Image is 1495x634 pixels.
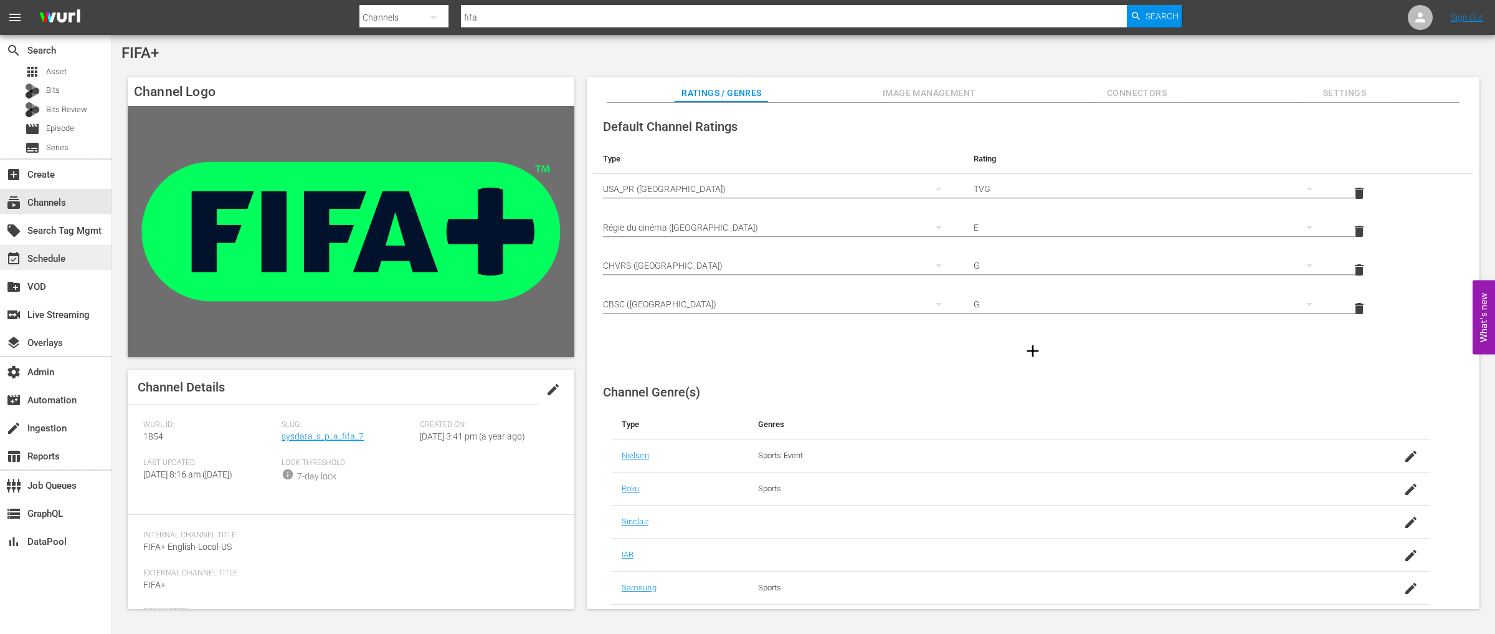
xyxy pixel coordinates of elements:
th: Rating [964,144,1334,174]
button: delete [1344,255,1374,285]
button: delete [1344,216,1374,246]
button: Search [1127,5,1182,27]
div: CHVRS ([GEOGRAPHIC_DATA]) [603,248,954,283]
span: [DATE] 3:41 pm (a year ago) [420,431,525,441]
span: Ingestion [6,421,21,436]
span: Search [6,43,21,58]
a: IAB [622,550,634,559]
div: Bits [25,84,40,98]
span: Bits Review [46,103,87,116]
div: TVG [974,171,1324,206]
a: Samsung [622,583,657,592]
span: Internal Channel Title: [143,531,553,540]
th: Genres [748,410,1339,439]
span: Ratings / Genres [675,85,768,101]
span: DataPool [6,534,21,549]
span: menu [7,10,22,25]
a: Sign Out [1451,12,1483,22]
span: Last Updated: [143,458,275,468]
span: Channels [6,195,21,210]
span: Created On: [420,420,552,430]
span: delete [1352,186,1367,201]
a: sysdata_s_p_a_fifa_7 [282,431,364,441]
span: Series [46,142,69,154]
span: FIFA+ [121,44,159,62]
img: ans4CAIJ8jUAAAAAAAAAAAAAAAAAAAAAAAAgQb4GAAAAAAAAAAAAAAAAAAAAAAAAJMjXAAAAAAAAAAAAAAAAAAAAAAAAgAT5G... [30,3,90,32]
span: edit [546,382,561,397]
span: [DATE] 8:16 am ([DATE]) [143,469,232,479]
button: edit [538,375,568,405]
span: Admin [6,365,21,380]
span: Schedule [6,251,21,266]
img: FIFA+ [128,106,574,357]
div: USA_PR ([GEOGRAPHIC_DATA]) [603,171,954,206]
span: Channel Genre(s) [603,385,700,400]
table: simple table [593,144,1473,327]
span: Asset [25,64,40,79]
span: Default Channel Ratings [603,119,738,134]
span: Live Streaming [6,307,21,322]
div: Bits Review [25,102,40,117]
span: Lock Threshold: [282,458,414,468]
span: Job Queues [6,478,21,493]
span: Search [1146,5,1179,27]
span: 1854 [143,431,163,441]
button: delete [1344,178,1374,208]
span: delete [1352,301,1367,316]
a: Nielsen [622,451,649,460]
span: delete [1352,262,1367,277]
a: Sinclair [622,517,648,526]
span: Overlays [6,335,21,350]
button: Open Feedback Widget [1473,280,1495,354]
span: Bits [46,84,60,97]
span: GraphQL [6,506,21,521]
div: Régie du cinéma ([GEOGRAPHIC_DATA]) [603,210,954,245]
span: VOD [6,279,21,294]
th: Type [593,144,964,174]
h4: Channel Logo [128,77,574,106]
span: External Channel Title: [143,569,553,579]
span: Automation [6,393,21,408]
span: Slug: [282,420,414,430]
div: G [974,248,1324,283]
th: Type [612,410,748,439]
span: Episode [46,122,74,135]
a: Roku [622,484,640,493]
div: CBSC ([GEOGRAPHIC_DATA]) [603,287,954,322]
span: Search Tag Mgmt [6,223,21,238]
span: FIFA+ [143,580,166,590]
span: Settings [1298,85,1391,101]
span: Series [25,140,40,155]
span: FIFA+ English-Local-US [143,542,232,552]
div: G [974,287,1324,322]
span: Reports [6,449,21,464]
span: Wurl ID: [143,420,275,430]
div: E [974,210,1324,245]
span: Episode [25,122,40,137]
span: Create [6,167,21,182]
span: Description: [143,607,553,617]
span: Asset [46,65,67,78]
span: Connectors [1090,85,1184,101]
span: info [282,468,294,481]
div: 7-day lock [297,470,336,483]
button: delete [1344,294,1374,324]
span: Image Management [883,85,976,101]
span: Channel Details [138,380,225,395]
span: delete [1352,224,1367,239]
